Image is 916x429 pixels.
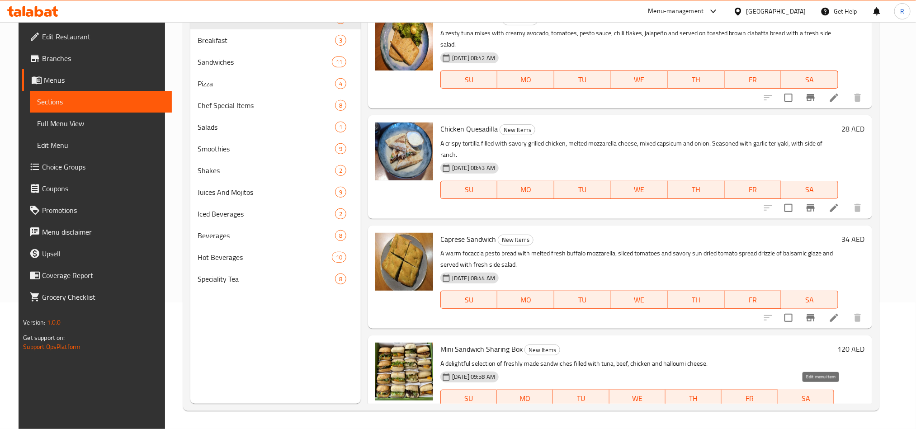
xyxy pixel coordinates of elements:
button: delete [847,87,869,108]
div: items [335,208,346,219]
button: WE [611,291,668,309]
img: Mini Sandwich Sharing Box [375,343,433,401]
div: Salads1 [190,116,361,138]
span: SA [785,73,835,86]
span: New Items [500,125,535,135]
span: MO [501,183,551,196]
a: Full Menu View [30,113,171,134]
button: SU [440,71,497,89]
div: Breakfast3 [190,29,361,51]
a: Coupons [22,178,171,199]
button: TU [554,181,611,199]
button: MO [497,71,554,89]
a: Menu disclaimer [22,221,171,243]
div: Hot Beverages10 [190,246,361,268]
span: Full Menu View [37,118,164,129]
a: Edit menu item [829,312,840,323]
button: SU [440,390,497,408]
span: 11 [332,58,346,66]
span: 9 [335,145,346,153]
button: Branch-specific-item [800,197,822,219]
span: SU [444,392,493,405]
span: WE [615,293,665,306]
div: New Items [500,124,535,135]
button: SA [778,390,834,408]
button: WE [609,390,666,408]
button: TU [553,390,609,408]
span: Select to update [779,308,798,327]
p: A crispy tortilla filled with savory grilled chicken, melted mozzarella cheese, mixed capsicum an... [440,138,838,160]
button: SU [440,291,497,309]
span: 3 [335,36,346,45]
span: Pizza [198,78,335,89]
h6: 38 AED [842,13,865,25]
span: SU [444,73,494,86]
div: Smoothies9 [190,138,361,160]
span: WE [615,183,665,196]
a: Upsell [22,243,171,264]
a: Edit Menu [30,134,171,156]
span: FR [728,73,778,86]
nav: Menu sections [190,4,361,293]
div: New Items [498,235,534,245]
div: items [335,35,346,46]
span: R [900,6,904,16]
span: [DATE] 08:44 AM [449,274,499,283]
span: Beverages [198,230,335,241]
span: WE [615,73,665,86]
span: MO [500,392,549,405]
button: TH [666,390,722,408]
span: Sections [37,96,164,107]
span: 10 [332,253,346,262]
div: Beverages8 [190,225,361,246]
button: MO [497,181,554,199]
span: MO [501,73,551,86]
span: Version: [23,316,45,328]
span: SU [444,183,494,196]
span: [DATE] 08:43 AM [449,164,499,172]
span: TH [671,73,721,86]
span: TH [671,183,721,196]
span: 8 [335,231,346,240]
button: WE [611,71,668,89]
span: 9 [335,188,346,197]
span: 2 [335,166,346,175]
span: Chef Special Items [198,100,335,111]
span: Get support on: [23,332,65,344]
span: 1.0.0 [47,316,61,328]
div: items [335,165,346,176]
span: Hot Beverages [198,252,332,263]
span: Shakes [198,165,335,176]
span: MO [501,293,551,306]
div: items [335,122,346,132]
span: Upsell [42,248,164,259]
span: Juices And Mojitos [198,187,335,198]
img: Caprese Sandwich [375,233,433,291]
span: Speciality Tea [198,273,335,284]
span: TH [671,293,721,306]
div: Iced Beverages2 [190,203,361,225]
a: Support.OpsPlatform [23,341,80,353]
button: FR [725,291,782,309]
span: SA [785,183,835,196]
span: TH [669,392,718,405]
p: A warm focaccia pesto bread with melted fresh buffalo mozzarella, sliced tomatoes and savory sun ... [440,248,838,270]
div: Speciality Tea8 [190,268,361,290]
span: New Items [525,345,560,355]
span: Salads [198,122,335,132]
a: Grocery Checklist [22,286,171,308]
span: WE [613,392,662,405]
button: TH [668,71,725,89]
div: items [335,273,346,284]
span: Edit Restaurant [42,31,164,42]
div: items [335,100,346,111]
span: Select to update [779,88,798,107]
button: Branch-specific-item [800,87,822,108]
div: Pizza4 [190,73,361,94]
button: WE [611,181,668,199]
span: New Items [498,235,533,245]
span: Select to update [779,198,798,217]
